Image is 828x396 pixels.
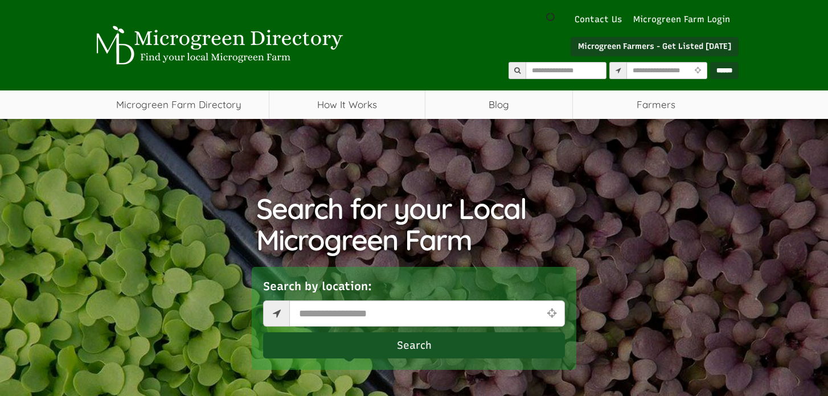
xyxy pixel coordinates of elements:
a: Microgreen Farm Directory [89,90,269,119]
label: Search by location: [263,278,372,295]
img: Microgreen Directory [89,26,346,65]
a: How It Works [269,90,425,119]
h1: Search for your Local Microgreen Farm [256,193,572,255]
a: Contact Us [569,14,628,26]
i: Use Current Location [544,308,559,319]
a: Microgreen Farm Login [633,14,736,26]
i: Use Current Location [691,67,703,75]
a: Blog [425,90,573,119]
button: Search [263,332,565,358]
span: Farmers [573,90,739,119]
a: Microgreen Farmers - Get Listed [DATE] [571,37,739,56]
